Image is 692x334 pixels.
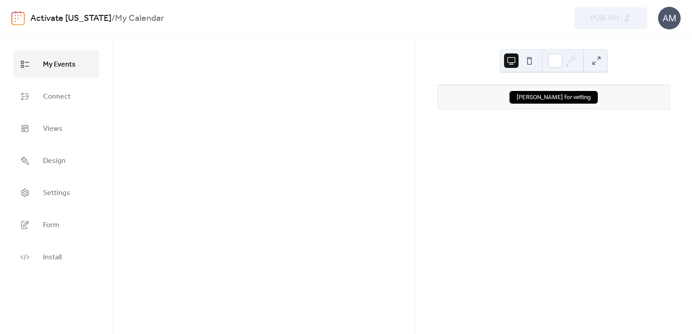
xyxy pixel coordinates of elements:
[14,179,99,206] a: Settings
[658,7,681,29] div: AM
[14,115,99,142] a: Views
[14,147,99,174] a: Design
[14,243,99,271] a: Install
[14,50,99,78] a: My Events
[11,11,25,25] img: logo
[509,91,598,104] button: [PERSON_NAME] for vetting
[30,10,111,27] a: Activate [US_STATE]
[115,10,164,27] b: My Calendar
[14,82,99,110] a: Connect
[43,57,76,72] span: My Events
[43,250,62,264] span: Install
[43,90,71,104] span: Connect
[43,122,62,136] span: Views
[111,10,115,27] b: /
[14,211,99,239] a: Form
[43,186,70,200] span: Settings
[43,154,66,168] span: Design
[43,218,59,232] span: Form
